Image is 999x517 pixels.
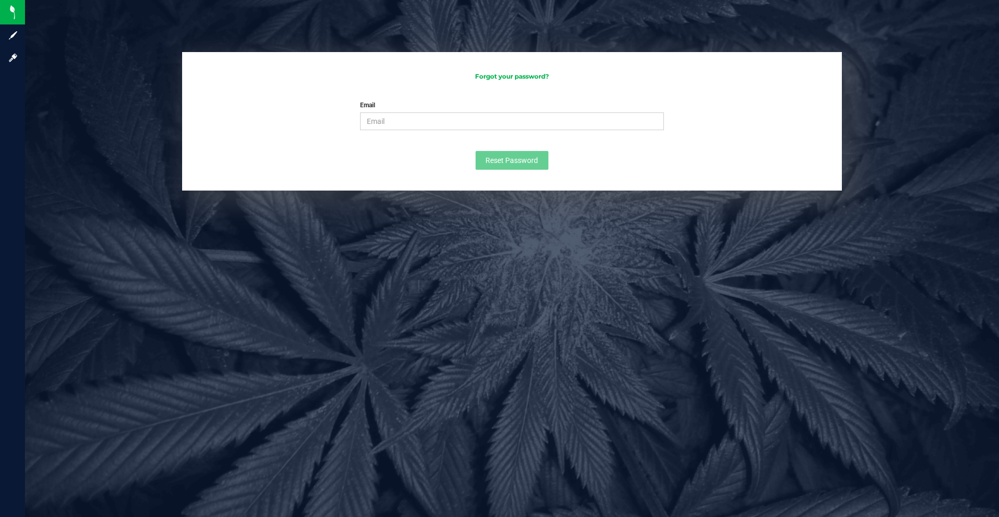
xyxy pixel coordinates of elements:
[476,151,548,170] button: Reset Password
[193,73,831,80] h3: Forgot your password?
[8,53,18,63] inline-svg: Log in
[360,112,664,130] input: Email
[8,30,18,41] inline-svg: Sign up
[485,156,538,165] span: Reset Password
[360,100,375,110] label: Email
